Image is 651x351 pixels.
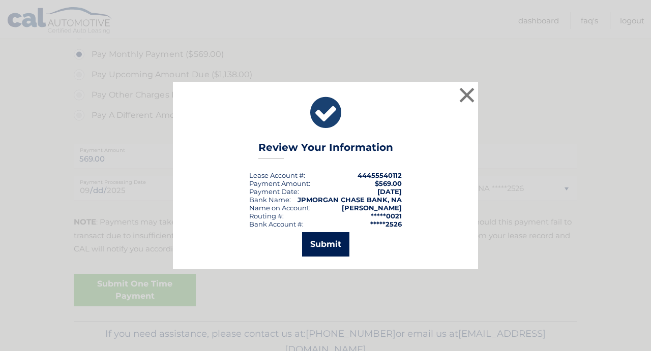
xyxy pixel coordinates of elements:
button: × [457,85,477,105]
strong: 44455540112 [358,171,402,179]
strong: JPMORGAN CHASE BANK, NA [298,196,402,204]
h3: Review Your Information [258,141,393,159]
div: Name on Account: [249,204,311,212]
span: [DATE] [377,187,402,196]
div: Payment Amount: [249,179,310,187]
span: $569.00 [375,179,402,187]
strong: [PERSON_NAME] [342,204,402,212]
div: Lease Account #: [249,171,305,179]
div: Bank Name: [249,196,291,204]
span: Payment Date [249,187,298,196]
div: Bank Account #: [249,220,304,228]
button: Submit [302,232,349,257]
div: Routing #: [249,212,284,220]
div: : [249,187,299,196]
